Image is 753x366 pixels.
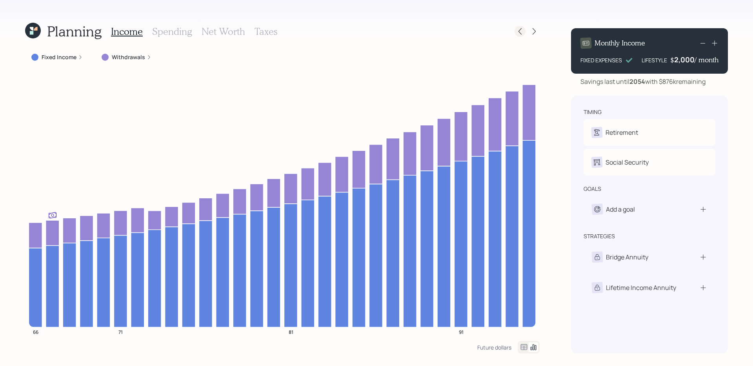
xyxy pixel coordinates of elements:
[459,328,464,335] tspan: 91
[584,185,601,193] div: goals
[112,53,145,61] label: Withdrawals
[111,26,143,37] h3: Income
[580,77,706,86] div: Savings last until with $876k remaining
[47,23,102,40] h1: Planning
[584,108,602,116] div: timing
[477,344,511,351] div: Future dollars
[595,39,645,47] h4: Monthly Income
[606,283,676,292] div: Lifetime Income Annuity
[606,252,648,262] div: Bridge Annuity
[695,56,718,64] h4: / month
[584,232,615,240] div: strategies
[606,128,638,137] div: Retirement
[674,55,695,64] div: 2,000
[33,328,38,335] tspan: 66
[606,205,635,214] div: Add a goal
[152,26,192,37] h3: Spending
[606,158,649,167] div: Social Security
[580,56,622,64] div: FIXED EXPENSES
[629,77,645,86] b: 2054
[42,53,76,61] label: Fixed Income
[202,26,245,37] h3: Net Worth
[642,56,667,64] div: LIFESTYLE
[289,328,293,335] tspan: 81
[255,26,277,37] h3: Taxes
[118,328,123,335] tspan: 71
[670,56,674,64] h4: $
